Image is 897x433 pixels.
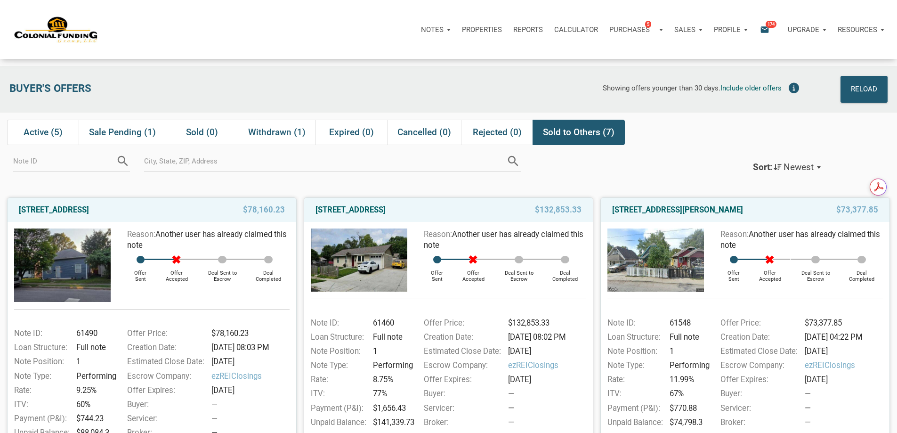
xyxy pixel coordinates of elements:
input: Note ID [13,150,116,172]
span: Sold to Others (7) [543,127,614,138]
p: Resources [838,25,877,34]
span: Include older offers [720,84,782,92]
div: Sort: [753,162,772,172]
p: Notes [421,25,444,34]
div: Deal Sent to Escrow [791,263,841,282]
p: Purchases [609,25,650,34]
div: Note ID: [306,317,370,329]
div: 77% [370,388,412,400]
div: [DATE] [801,374,888,385]
span: Reason: [720,229,749,239]
div: Creation Date: [716,331,802,343]
div: Offer Expires: [419,374,505,385]
div: 60% [73,399,115,410]
div: 9.25% [73,384,115,396]
div: 61490 [73,327,115,339]
p: Calculator [554,25,598,34]
p: Profile [714,25,741,34]
div: Offer Price: [419,317,505,329]
div: Cancelled (0) [387,120,461,145]
button: email174 [753,16,782,44]
div: Performing [73,370,115,382]
div: Buyer's Offers [5,76,271,103]
div: Payment (P&I): [603,402,666,414]
div: 67% [666,388,709,400]
div: 61460 [370,317,412,329]
span: Another user has already claimed this note [424,229,583,250]
span: 174 [766,20,776,28]
a: Properties [456,16,508,44]
div: Loan Structure: [9,342,73,353]
div: Rate: [9,384,73,396]
div: Deal Completed [544,263,586,282]
span: 5 [645,20,651,28]
span: $132,853.33 [535,204,582,215]
div: $141,339.73 [370,417,412,428]
div: Offer Accepted [453,263,494,282]
div: Note Position: [9,356,73,368]
div: Creation Date: [419,331,505,343]
div: Escrow Company: [716,359,802,371]
p: Properties [462,25,502,34]
button: Purchases5 [604,16,669,44]
div: Escrow Company: [122,370,209,382]
span: Another user has already claimed this note [127,229,287,250]
div: — [211,413,294,425]
div: 11.99% [666,374,709,385]
div: Full note [370,331,412,343]
span: Another user has already claimed this note [720,229,880,250]
div: Sale Pending (1) [79,120,166,145]
div: 1 [73,356,115,368]
div: [DATE] [801,345,888,357]
span: Withdrawn (1) [248,127,306,138]
img: 583147 [14,229,111,302]
div: Note ID: [9,327,73,339]
div: Rate: [306,374,370,385]
span: Rejected (0) [473,127,522,138]
div: — [508,417,591,428]
button: Sales [669,16,708,44]
div: Estimated Close Date: [122,356,209,368]
div: ITV: [603,388,666,400]
a: [STREET_ADDRESS] [19,204,89,215]
div: Offer Sent [125,263,156,282]
div: [DATE] [505,345,591,357]
span: Showing offers younger than 30 days. [603,84,720,92]
a: [STREET_ADDRESS] [315,204,386,215]
div: $770.88 [666,402,709,414]
div: $132,853.33 [505,317,591,329]
div: [DATE] 04:22 PM [801,331,888,343]
div: Offer Expires: [122,384,209,396]
div: Sold (0) [166,120,237,145]
button: Reload [840,76,888,103]
div: $74,798.3 [666,417,709,428]
div: [DATE] 08:03 PM [208,342,294,353]
div: Deal Sent to Escrow [197,263,248,282]
div: Note Position: [306,345,370,357]
div: $744.23 [73,413,115,425]
div: Creation Date: [122,342,209,353]
button: Reports [508,16,549,44]
span: Cancelled (0) [397,127,451,138]
div: Buyer: [122,399,209,410]
img: 583145 [311,229,407,291]
span: Sale Pending (1) [89,127,156,138]
div: Loan Structure: [603,331,666,343]
input: City, State, ZIP, Address [144,150,507,172]
div: 61548 [666,317,709,329]
button: Profile [708,16,753,44]
div: Deal Sent to Escrow [494,263,544,282]
div: Servicer: [419,402,505,414]
span: ezREIClosings [508,359,591,371]
div: Broker: [419,417,505,428]
div: $73,377.85 [801,317,888,329]
button: Upgrade [782,16,832,44]
div: Offer Expires: [716,374,802,385]
span: $78,160.23 [243,204,285,215]
div: Offer Accepted [750,263,791,282]
div: Note ID: [603,317,666,329]
div: Escrow Company: [419,359,505,371]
